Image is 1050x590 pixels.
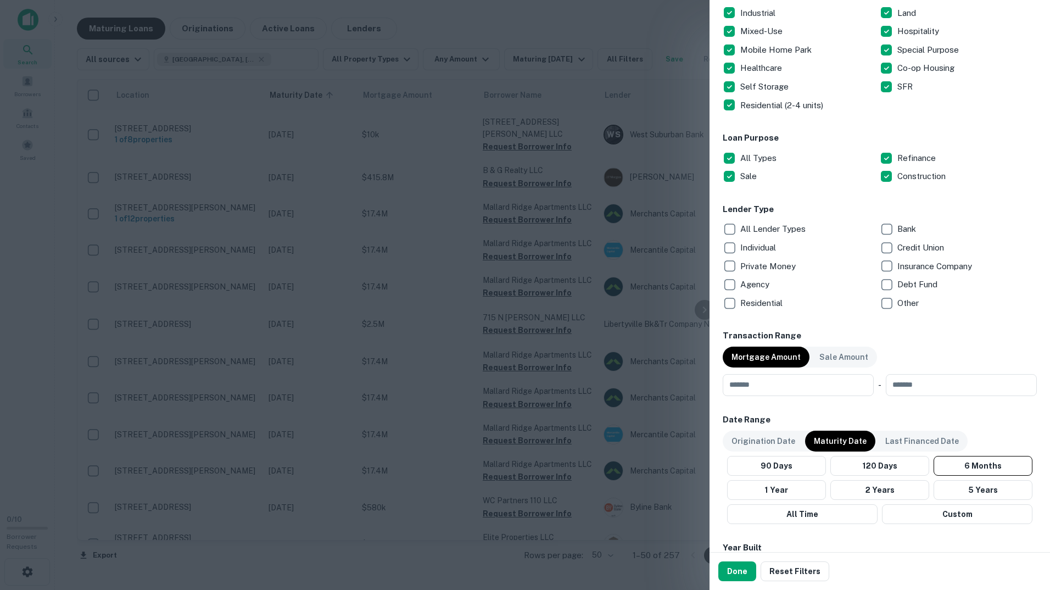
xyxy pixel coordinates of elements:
button: All Time [727,504,878,524]
p: Other [897,297,921,310]
p: Mobile Home Park [740,43,814,57]
p: Refinance [897,152,938,165]
p: Hospitality [897,25,941,38]
button: Custom [882,504,1032,524]
p: Sale [740,170,759,183]
p: SFR [897,80,915,93]
p: Mixed-Use [740,25,785,38]
button: 2 Years [830,480,929,500]
button: 6 Months [934,456,1032,476]
p: Private Money [740,260,798,273]
p: Residential [740,297,785,310]
button: Done [718,561,756,581]
p: Healthcare [740,62,784,75]
button: 90 Days [727,456,826,476]
button: 5 Years [934,480,1032,500]
p: Industrial [740,7,778,20]
p: Debt Fund [897,278,940,291]
h6: Date Range [723,414,1037,426]
p: Last Financed Date [885,435,959,447]
p: Residential (2-4 units) [740,99,825,112]
h6: Transaction Range [723,330,1037,342]
p: Individual [740,241,778,254]
p: Origination Date [731,435,795,447]
p: Co-op Housing [897,62,957,75]
p: Land [897,7,918,20]
p: Credit Union [897,241,946,254]
div: - [878,374,881,396]
p: Insurance Company [897,260,974,273]
h6: Lender Type [723,203,1037,216]
button: 1 Year [727,480,826,500]
button: 120 Days [830,456,929,476]
p: Maturity Date [814,435,867,447]
p: Agency [740,278,772,291]
p: Mortgage Amount [731,351,801,363]
p: Sale Amount [819,351,868,363]
p: Special Purpose [897,43,961,57]
p: All Lender Types [740,222,808,236]
p: Bank [897,222,918,236]
h6: Loan Purpose [723,132,1037,144]
h6: Year Built [723,542,762,554]
iframe: Chat Widget [995,502,1050,555]
button: Reset Filters [761,561,829,581]
p: Self Storage [740,80,791,93]
p: Construction [897,170,948,183]
p: All Types [740,152,779,165]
